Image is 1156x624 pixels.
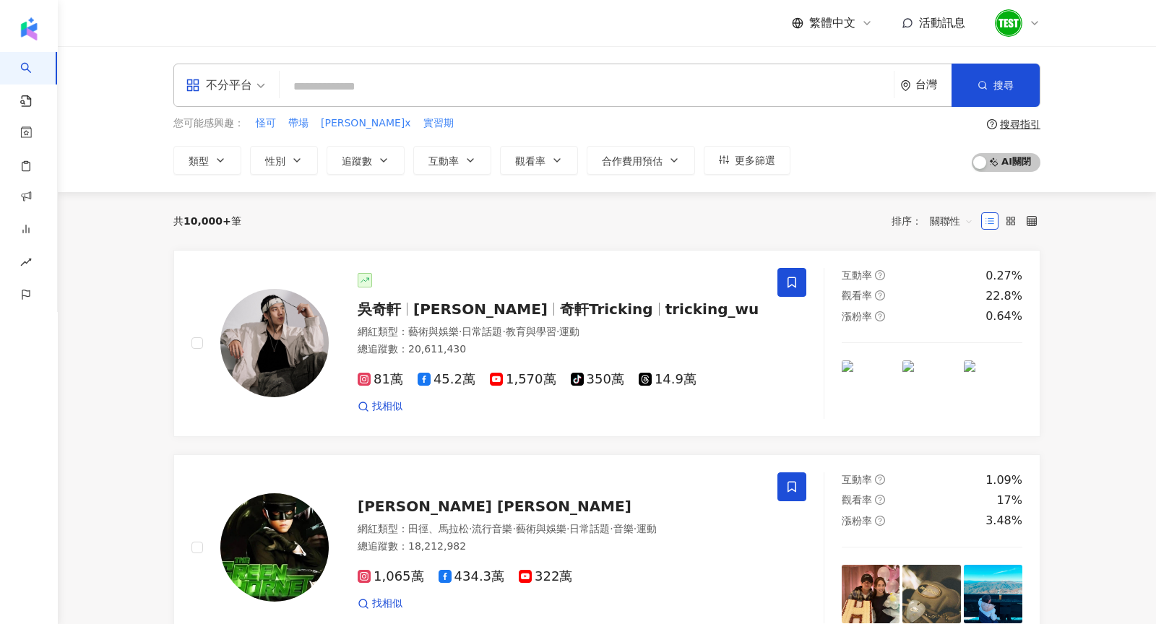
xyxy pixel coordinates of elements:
[985,308,1022,324] div: 0.64%
[358,342,760,357] div: 總追蹤數 ： 20,611,430
[372,399,402,414] span: 找相似
[842,474,872,485] span: 互動率
[556,326,559,337] span: ·
[358,498,631,515] span: [PERSON_NAME] [PERSON_NAME]
[519,569,572,584] span: 322萬
[985,288,1022,304] div: 22.8%
[665,300,759,318] span: tricking_wu
[220,289,329,397] img: KOL Avatar
[469,523,472,534] span: ·
[515,155,545,167] span: 觀看率
[985,472,1022,488] div: 1.09%
[428,155,459,167] span: 互動率
[995,9,1022,37] img: unnamed.png
[358,522,760,537] div: 網紅類型 ：
[571,372,624,387] span: 350萬
[639,372,696,387] span: 14.9萬
[358,539,760,554] div: 總追蹤數 ： 18,212,982
[902,565,961,623] img: post-image
[952,64,1040,107] button: 搜尋
[500,146,578,175] button: 觀看率
[842,565,900,623] img: post-image
[996,493,1022,508] div: 17%
[842,494,872,506] span: 觀看率
[288,116,309,131] button: 帶場
[358,372,403,387] span: 81萬
[842,515,872,526] span: 漲粉率
[902,360,961,419] img: post-image
[186,78,200,92] span: appstore
[462,326,502,337] span: 日常話題
[875,311,885,321] span: question-circle
[255,116,277,131] button: 怪可
[875,270,885,280] span: question-circle
[985,513,1022,529] div: 3.48%
[265,155,285,167] span: 性別
[423,116,454,131] button: 實習期
[418,372,475,387] span: 45.2萬
[875,290,885,300] span: question-circle
[358,399,402,414] a: 找相似
[930,209,973,233] span: 關聯性
[413,146,491,175] button: 互動率
[173,215,241,227] div: 共 筆
[985,268,1022,284] div: 0.27%
[408,326,459,337] span: 藝術與娛樂
[516,523,566,534] span: 藝術與娛樂
[173,250,1040,437] a: KOL Avatar吳奇軒[PERSON_NAME]奇軒Trickingtricking_wu網紅類型：藝術與娛樂·日常話題·教育與學習·運動總追蹤數：20,611,43081萬45.2萬1,5...
[559,326,579,337] span: 運動
[637,523,657,534] span: 運動
[987,119,997,129] span: question-circle
[634,523,637,534] span: ·
[186,74,252,97] div: 不分平台
[875,516,885,526] span: question-circle
[173,146,241,175] button: 類型
[439,569,505,584] span: 434.3萬
[915,79,952,91] div: 台灣
[321,116,411,131] span: [PERSON_NAME]x
[358,300,401,318] span: 吳奇軒
[735,155,775,166] span: 更多篩選
[189,155,209,167] span: 類型
[512,523,515,534] span: ·
[490,372,556,387] span: 1,570萬
[413,300,548,318] span: [PERSON_NAME]
[566,523,569,534] span: ·
[459,326,462,337] span: ·
[613,523,634,534] span: 音樂
[20,52,49,108] a: search
[220,493,329,602] img: KOL Avatar
[704,146,790,175] button: 更多篩選
[569,523,610,534] span: 日常話題
[20,248,32,280] span: rise
[842,360,900,419] img: post-image
[358,597,402,611] a: 找相似
[184,215,231,227] span: 10,000+
[506,326,556,337] span: 教育與學習
[919,16,965,30] span: 活動訊息
[842,269,872,281] span: 互動率
[809,15,855,31] span: 繁體中文
[250,146,318,175] button: 性別
[17,17,40,40] img: logo icon
[610,523,613,534] span: ·
[842,311,872,322] span: 漲粉率
[1000,118,1040,130] div: 搜尋指引
[327,146,405,175] button: 追蹤數
[875,474,885,485] span: question-circle
[288,116,309,131] span: 帶場
[320,116,412,131] button: [PERSON_NAME]x
[602,155,663,167] span: 合作費用預估
[560,300,653,318] span: 奇軒Tricking
[993,79,1014,91] span: 搜尋
[842,290,872,301] span: 觀看率
[502,326,505,337] span: ·
[875,495,885,505] span: question-circle
[342,155,372,167] span: 追蹤數
[256,116,276,131] span: 怪可
[892,209,981,233] div: 排序：
[358,325,760,339] div: 網紅類型 ：
[472,523,512,534] span: 流行音樂
[900,80,911,91] span: environment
